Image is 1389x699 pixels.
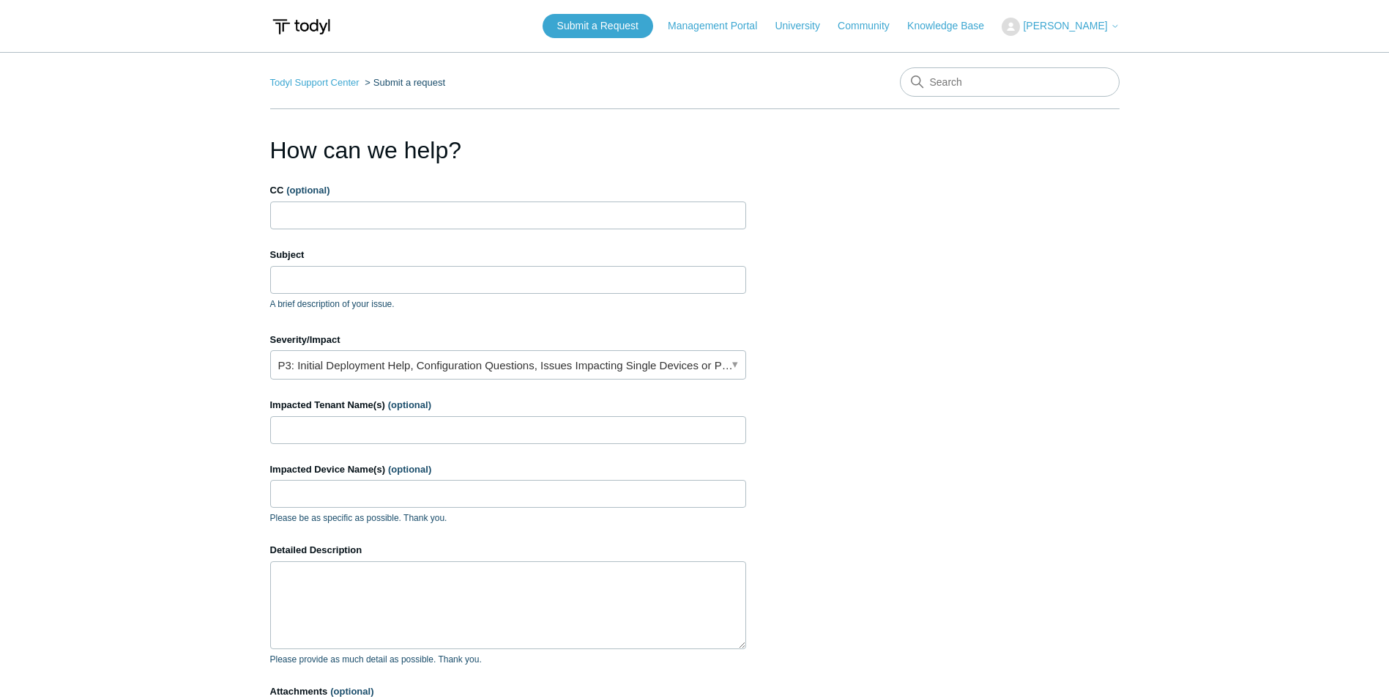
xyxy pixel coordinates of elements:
[270,133,746,168] h1: How can we help?
[775,18,834,34] a: University
[270,333,746,347] label: Severity/Impact
[668,18,772,34] a: Management Portal
[286,185,329,196] span: (optional)
[270,297,746,311] p: A brief description of your issue.
[543,14,653,38] a: Submit a Request
[270,350,746,380] a: P3: Initial Deployment Help, Configuration Questions, Issues Impacting Single Devices or Past Out...
[270,462,746,477] label: Impacted Device Name(s)
[362,77,445,88] li: Submit a request
[270,13,332,40] img: Todyl Support Center Help Center home page
[388,464,431,475] span: (optional)
[838,18,904,34] a: Community
[330,686,373,697] span: (optional)
[270,77,362,88] li: Todyl Support Center
[270,398,746,413] label: Impacted Tenant Name(s)
[1023,20,1107,32] span: [PERSON_NAME]
[270,511,746,525] p: Please be as specific as possible. Thank you.
[270,684,746,699] label: Attachments
[270,543,746,558] label: Detailed Description
[388,399,431,410] span: (optional)
[270,248,746,262] label: Subject
[270,183,746,198] label: CC
[900,67,1120,97] input: Search
[270,653,746,666] p: Please provide as much detail as possible. Thank you.
[270,77,360,88] a: Todyl Support Center
[907,18,999,34] a: Knowledge Base
[1002,18,1119,36] button: [PERSON_NAME]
